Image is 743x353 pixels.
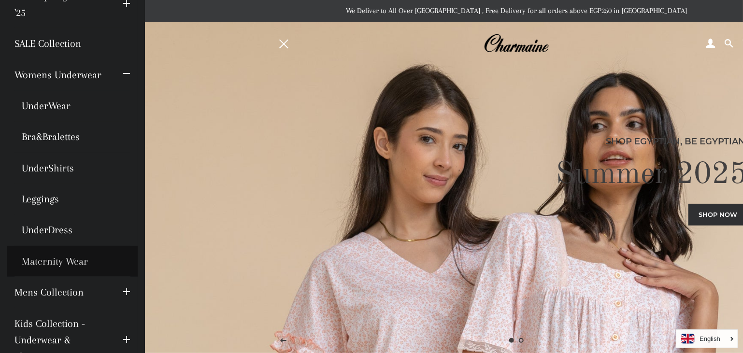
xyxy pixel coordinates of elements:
a: English [681,334,733,344]
a: UnderDress [7,214,138,245]
img: Charmaine Egypt [484,33,549,54]
a: SALE Collection [7,28,138,59]
a: Maternity Wear [7,246,138,277]
a: Bra&Bralettes [7,121,138,152]
a: Mens Collection [7,277,115,308]
a: UnderWear [7,90,138,121]
button: Previous slide [271,329,296,353]
a: Leggings [7,184,138,214]
a: Slide 1, current [507,336,516,345]
ul: Womens Underwear [7,90,138,277]
a: Womens Underwear [7,59,115,90]
a: Load slide 2 [516,336,526,345]
i: English [700,336,720,342]
a: UnderShirts [7,153,138,184]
